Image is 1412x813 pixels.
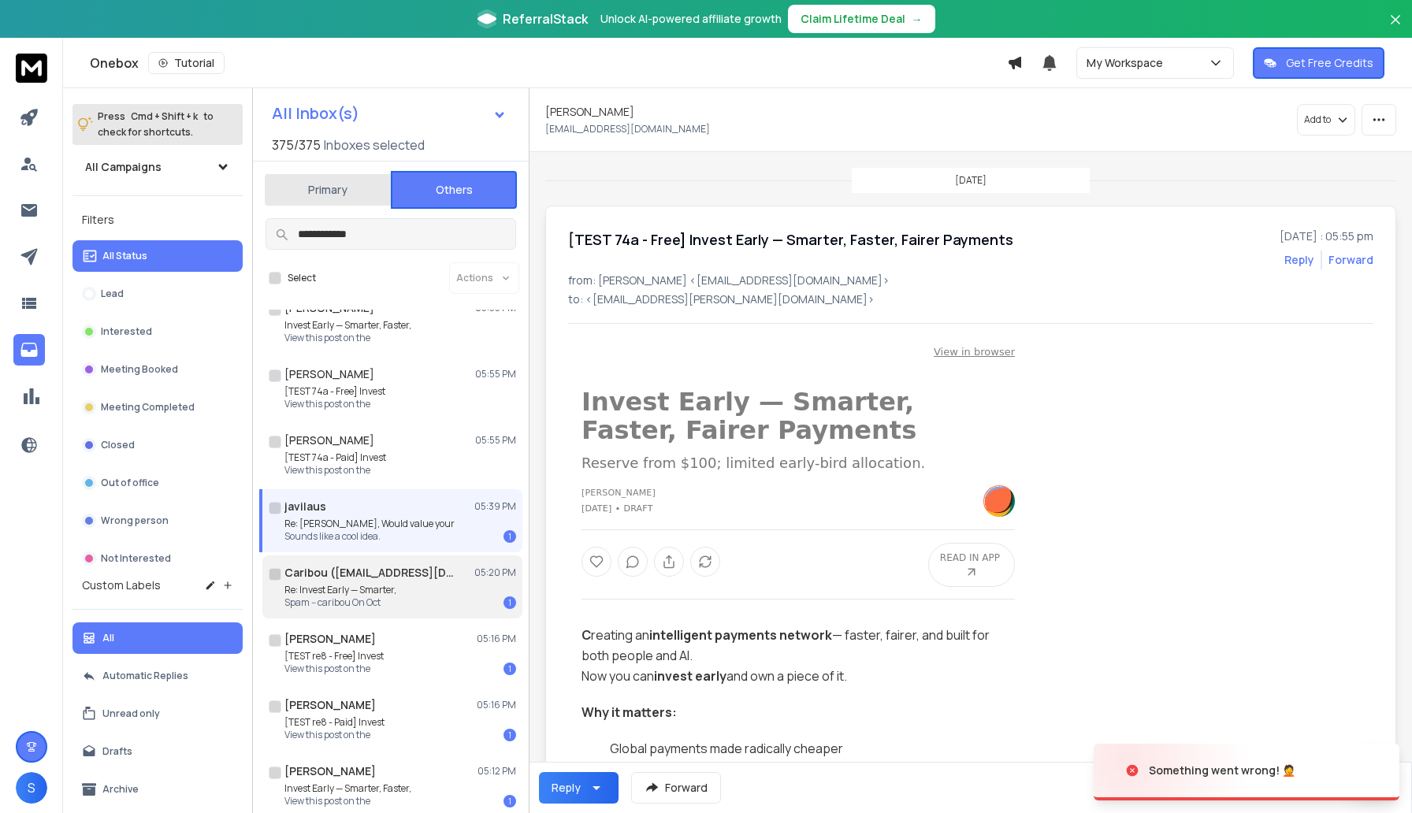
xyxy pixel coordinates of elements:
[72,209,243,231] h3: Filters
[615,501,620,517] div: ∙
[101,514,169,527] p: Wrong person
[101,552,171,565] p: Not Interested
[1087,55,1169,71] p: My Workspace
[102,707,160,720] p: Unread only
[72,278,243,310] button: Lead
[284,385,385,398] p: [TEST 74a - Free] Invest
[475,368,516,381] p: 05:55 PM
[582,488,656,498] a: [PERSON_NAME]
[324,135,425,154] h3: Inboxes selected
[624,501,653,517] div: Draft
[503,795,516,807] div: 1
[288,272,316,284] label: Select
[983,485,1015,517] img: https%3A%2F%2Fsubstack-post-media.s3.amazonaws.com%2Fpublic%2Fimages%2F95dd3fb3-0ef1-481b-9f15-70...
[284,584,396,596] p: Re: Invest Early — Smarter,
[600,11,782,27] p: Unlock AI-powered affiliate growth
[284,451,386,464] p: [TEST 74a - Paid] Invest
[503,530,516,543] div: 1
[545,123,710,135] p: [EMAIL_ADDRESS][DOMAIN_NAME]
[101,401,195,414] p: Meeting Completed
[391,171,517,209] button: Others
[284,650,384,663] p: [TEST re8 - Free] Invest
[955,174,987,187] p: [DATE]
[284,596,396,609] p: Spam -- caribou On Oct
[284,716,385,729] p: [TEST re8 - Paid] Invest
[539,772,619,804] button: Reply
[101,439,135,451] p: Closed
[98,109,214,140] p: Press to check for shortcuts.
[284,464,386,477] p: View this post on the
[82,577,161,593] h3: Custom Labels
[101,325,152,338] p: Interested
[284,366,374,382] h1: [PERSON_NAME]
[72,467,243,499] button: Out of office
[284,530,455,543] p: Sounds like a cool idea.
[1149,763,1295,778] div: Something went wrong! 🤦
[503,663,516,675] div: 1
[102,632,114,644] p: All
[284,565,458,581] h1: Caribou ([EMAIL_ADDRESS][DOMAIN_NAME])
[284,697,376,713] h1: [PERSON_NAME]
[1280,228,1373,244] p: [DATE] : 05:55 pm
[284,499,326,514] h1: javilaus
[72,736,243,767] button: Drafts
[85,159,162,175] h1: All Campaigns
[474,566,516,579] p: 05:20 PM
[631,772,721,804] button: Forward
[102,783,139,796] p: Archive
[582,388,1015,600] div: Post header
[568,273,1373,288] p: from: [PERSON_NAME] <[EMAIL_ADDRESS][DOMAIN_NAME]>
[912,11,923,27] span: →
[649,626,832,644] strong: intelligent payments network
[272,135,321,154] span: 375 / 375
[101,288,124,300] p: Lead
[1284,252,1314,268] button: Reply
[582,454,1015,473] h3: Reserve from $100; limited early-bird allocation.
[72,392,243,423] button: Meeting Completed
[72,505,243,536] button: Wrong person
[265,173,391,207] button: Primary
[128,107,200,125] span: Cmd + Shift + k
[475,434,516,447] p: 05:55 PM
[582,667,654,685] span: Now you can
[16,772,47,804] button: S
[259,98,519,129] button: All Inbox(s)
[582,626,591,644] strong: C
[582,703,677,721] strong: Why it matters:
[102,670,188,682] p: Automatic Replies
[284,782,411,795] p: Invest Early — Smarter, Faster,
[284,729,385,741] p: View this post on the
[72,354,243,385] button: Meeting Booked
[72,316,243,347] button: Interested
[1328,252,1373,268] div: Forward
[654,667,726,685] strong: invest early
[102,745,132,758] p: Drafts
[545,104,634,120] h1: [PERSON_NAME]
[552,780,581,796] div: Reply
[284,332,411,344] p: View this post on the
[928,543,1015,587] a: READ IN APP
[72,151,243,183] button: All Campaigns
[940,552,1000,563] span: READ IN APP
[72,543,243,574] button: Not Interested
[284,795,411,807] p: View this post on the
[607,738,1015,759] p: Global payments made radically cheaper
[284,663,384,675] p: View this post on the
[477,633,516,645] p: 05:16 PM
[477,765,516,778] p: 05:12 PM
[101,363,178,376] p: Meeting Booked
[1253,47,1384,79] button: Get Free Credits
[72,429,243,461] button: Closed
[582,503,611,514] time: [DATE]
[284,319,411,332] p: Invest Early — Smarter, Faster,
[1304,113,1331,126] p: Add to
[726,667,847,685] span: and own a piece of it.
[788,5,935,33] button: Claim Lifetime Deal→
[102,250,147,262] p: All Status
[591,626,649,644] span: reating an
[284,763,376,779] h1: [PERSON_NAME]
[582,387,923,445] a: Invest Early — Smarter, Faster, Fairer Payments
[503,9,588,28] span: ReferralStack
